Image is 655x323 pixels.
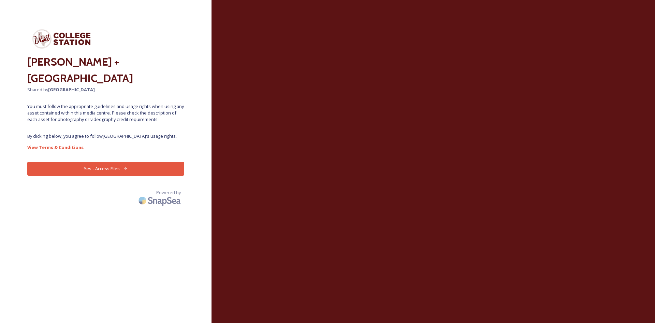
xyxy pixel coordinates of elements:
[27,54,184,86] h2: [PERSON_NAME] + [GEOGRAPHIC_DATA]
[27,86,184,93] span: Shared by
[27,162,184,176] button: Yes - Access Files
[136,192,184,208] img: SnapSea Logo
[48,86,95,93] strong: [GEOGRAPHIC_DATA]
[27,143,184,151] a: View Terms & Conditions
[27,27,96,50] img: CollegeStation_Visit_Logo_Color%20%281%29.png
[27,103,184,123] span: You must follow the appropriate guidelines and usage rights when using any asset contained within...
[27,144,84,150] strong: View Terms & Conditions
[156,189,181,196] span: Powered by
[27,133,184,139] span: By clicking below, you agree to follow [GEOGRAPHIC_DATA] 's usage rights.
